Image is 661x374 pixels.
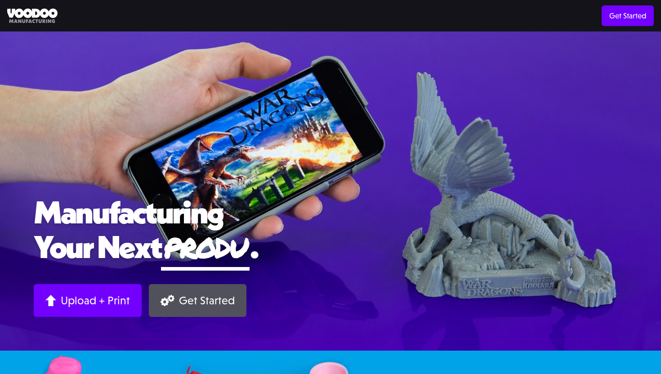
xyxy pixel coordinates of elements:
a: Upload + Print [34,284,142,317]
img: Voodoo Manufacturing logo [7,9,58,23]
span: produ [161,227,250,267]
div: Get Started [179,294,235,307]
a: Get Started [149,284,246,317]
img: Arrow up [45,295,56,306]
img: Gears [161,295,174,306]
a: Get Started [602,5,654,26]
div: Upload + Print [61,294,130,307]
h1: Manufacturing Your Next . [34,195,627,271]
